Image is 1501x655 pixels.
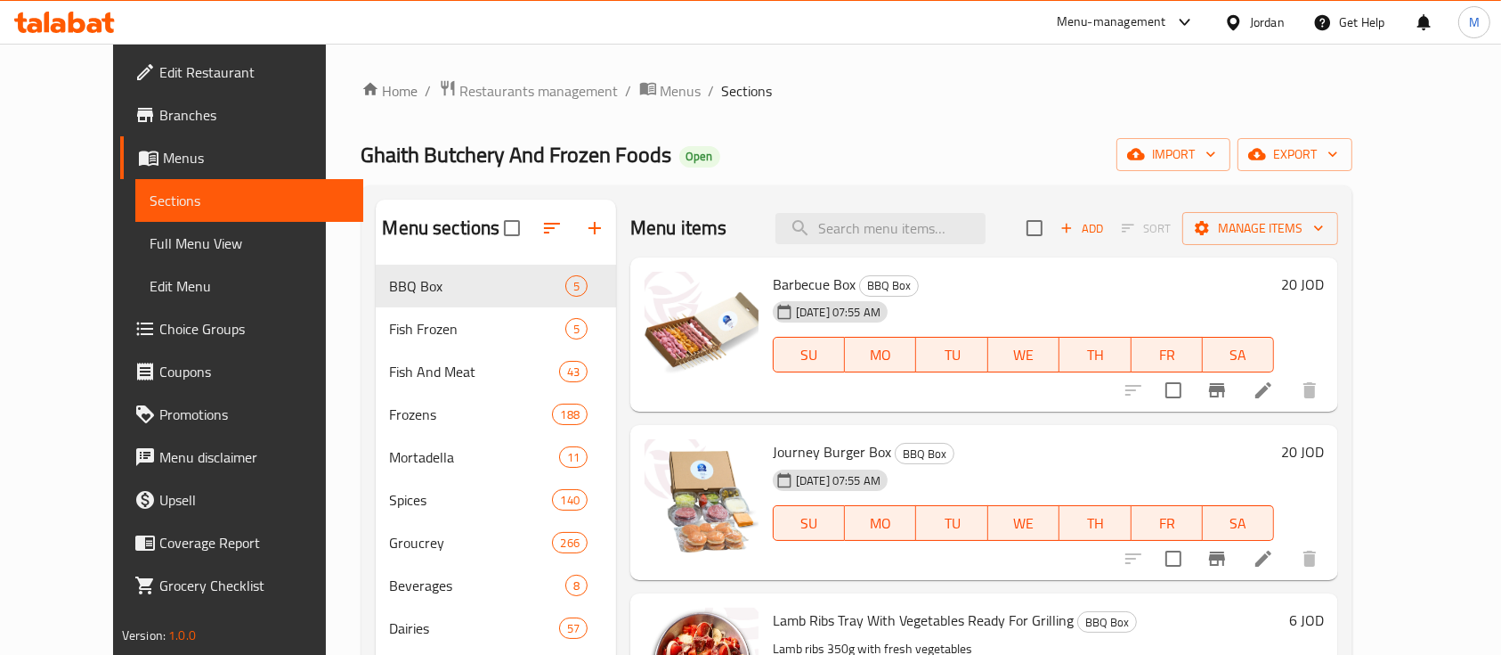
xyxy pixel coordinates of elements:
[995,511,1052,536] span: WE
[1059,505,1131,541] button: TH
[630,215,727,242] h2: Menu items
[159,61,350,83] span: Edit Restaurant
[1252,143,1338,166] span: export
[1288,369,1331,412] button: delete
[626,80,632,102] li: /
[566,577,587,594] span: 8
[552,532,587,553] div: items
[773,337,845,373] button: SU
[709,80,715,102] li: /
[1469,12,1480,32] span: M
[390,575,565,596] div: Beverages
[560,364,587,381] span: 43
[1053,215,1110,242] button: Add
[120,393,364,436] a: Promotions
[1053,215,1110,242] span: Add item
[1288,537,1331,580] button: delete
[560,449,587,466] span: 11
[1110,215,1182,242] span: Select section first
[1059,337,1131,373] button: TH
[1155,372,1192,409] span: Select to update
[1250,12,1285,32] div: Jordan
[896,444,953,464] span: BBQ Box
[722,80,773,102] span: Sections
[376,607,616,650] div: Dairies57
[553,406,586,423] span: 188
[1116,138,1230,171] button: import
[1196,369,1238,412] button: Branch-specific-item
[460,80,619,102] span: Restaurants management
[150,190,350,211] span: Sections
[439,79,619,102] a: Restaurants management
[565,275,588,297] div: items
[1182,212,1338,245] button: Manage items
[852,511,909,536] span: MO
[120,521,364,564] a: Coverage Report
[679,146,720,168] div: Open
[1210,342,1267,368] span: SA
[995,342,1052,368] span: WE
[1131,143,1216,166] span: import
[120,94,364,136] a: Branches
[553,492,586,509] span: 140
[1203,505,1274,541] button: SA
[122,624,166,647] span: Version:
[390,532,553,553] div: Groucrey
[645,439,759,553] img: Journey Burger Box
[988,505,1059,541] button: WE
[1281,272,1324,297] h6: 20 JOD
[916,337,987,373] button: TU
[1067,342,1124,368] span: TH
[361,80,418,102] a: Home
[163,147,350,168] span: Menus
[553,535,586,552] span: 266
[773,505,845,541] button: SU
[390,275,565,297] span: BBQ Box
[120,436,364,479] a: Menu disclaimer
[390,489,553,511] span: Spices
[916,505,987,541] button: TU
[493,209,531,247] span: Select all sections
[775,213,986,244] input: search
[1210,511,1267,536] span: SA
[390,618,559,639] span: Dairies
[661,80,702,102] span: Menus
[560,620,587,637] span: 57
[376,265,616,307] div: BBQ Box5
[159,446,350,468] span: Menu disclaimer
[988,337,1059,373] button: WE
[159,404,350,425] span: Promotions
[120,51,364,94] a: Edit Restaurant
[559,618,588,639] div: items
[376,436,616,479] div: Mortadella11
[1139,342,1196,368] span: FR
[159,361,350,382] span: Coupons
[383,215,500,242] h2: Menu sections
[679,149,720,164] span: Open
[1078,612,1136,633] span: BBQ Box
[120,307,364,350] a: Choice Groups
[845,337,916,373] button: MO
[159,104,350,126] span: Branches
[895,443,954,464] div: BBQ Box
[1058,218,1106,239] span: Add
[390,446,559,468] div: Mortadella
[120,136,364,179] a: Menus
[565,575,588,596] div: items
[1253,548,1274,569] a: Edit menu item
[860,275,918,296] span: BBQ Box
[559,446,588,468] div: items
[1203,337,1274,373] button: SA
[376,521,616,564] div: Groucrey266
[150,233,350,254] span: Full Menu View
[135,179,364,222] a: Sections
[159,575,350,596] span: Grocery Checklist
[361,135,672,175] span: Ghaith Butchery And Frozen Foods
[1132,337,1203,373] button: FR
[159,489,350,511] span: Upsell
[159,532,350,553] span: Coverage Report
[390,404,553,425] span: Frozens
